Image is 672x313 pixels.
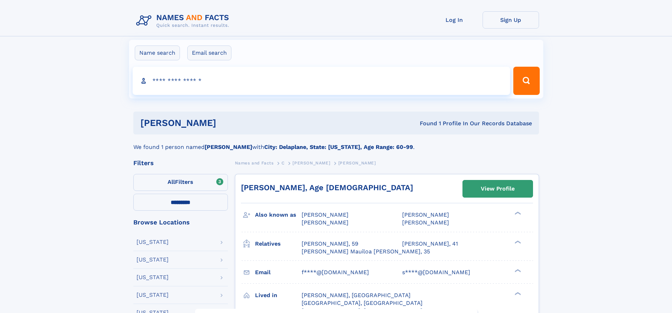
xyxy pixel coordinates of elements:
[513,291,521,296] div: ❯
[135,46,180,60] label: Name search
[481,181,515,197] div: View Profile
[302,219,349,226] span: [PERSON_NAME]
[292,161,330,165] span: [PERSON_NAME]
[318,120,532,127] div: Found 1 Profile In Our Records Database
[513,268,521,273] div: ❯
[255,289,302,301] h3: Lived in
[255,238,302,250] h3: Relatives
[302,292,411,299] span: [PERSON_NAME], [GEOGRAPHIC_DATA]
[338,161,376,165] span: [PERSON_NAME]
[302,300,423,306] span: [GEOGRAPHIC_DATA], [GEOGRAPHIC_DATA]
[402,219,449,226] span: [PERSON_NAME]
[133,11,235,30] img: Logo Names and Facts
[513,240,521,244] div: ❯
[187,46,231,60] label: Email search
[302,240,358,248] a: [PERSON_NAME], 59
[281,158,285,167] a: C
[137,239,169,245] div: [US_STATE]
[281,161,285,165] span: C
[137,292,169,298] div: [US_STATE]
[205,144,252,150] b: [PERSON_NAME]
[140,119,318,127] h1: [PERSON_NAME]
[255,209,302,221] h3: Also known as
[137,257,169,263] div: [US_STATE]
[133,134,539,151] div: We found 1 person named with .
[513,67,539,95] button: Search Button
[402,240,458,248] a: [PERSON_NAME], 41
[133,67,510,95] input: search input
[483,11,539,29] a: Sign Up
[402,211,449,218] span: [PERSON_NAME]
[137,275,169,280] div: [US_STATE]
[133,174,228,191] label: Filters
[513,211,521,216] div: ❯
[426,11,483,29] a: Log In
[255,266,302,278] h3: Email
[463,180,533,197] a: View Profile
[264,144,413,150] b: City: Delaplane, State: [US_STATE], Age Range: 60-99
[133,219,228,225] div: Browse Locations
[133,160,228,166] div: Filters
[235,158,274,167] a: Names and Facts
[241,183,413,192] a: [PERSON_NAME], Age [DEMOGRAPHIC_DATA]
[292,158,330,167] a: [PERSON_NAME]
[168,179,175,185] span: All
[302,211,349,218] span: [PERSON_NAME]
[302,248,430,255] a: [PERSON_NAME] Mauiloa [PERSON_NAME], 35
